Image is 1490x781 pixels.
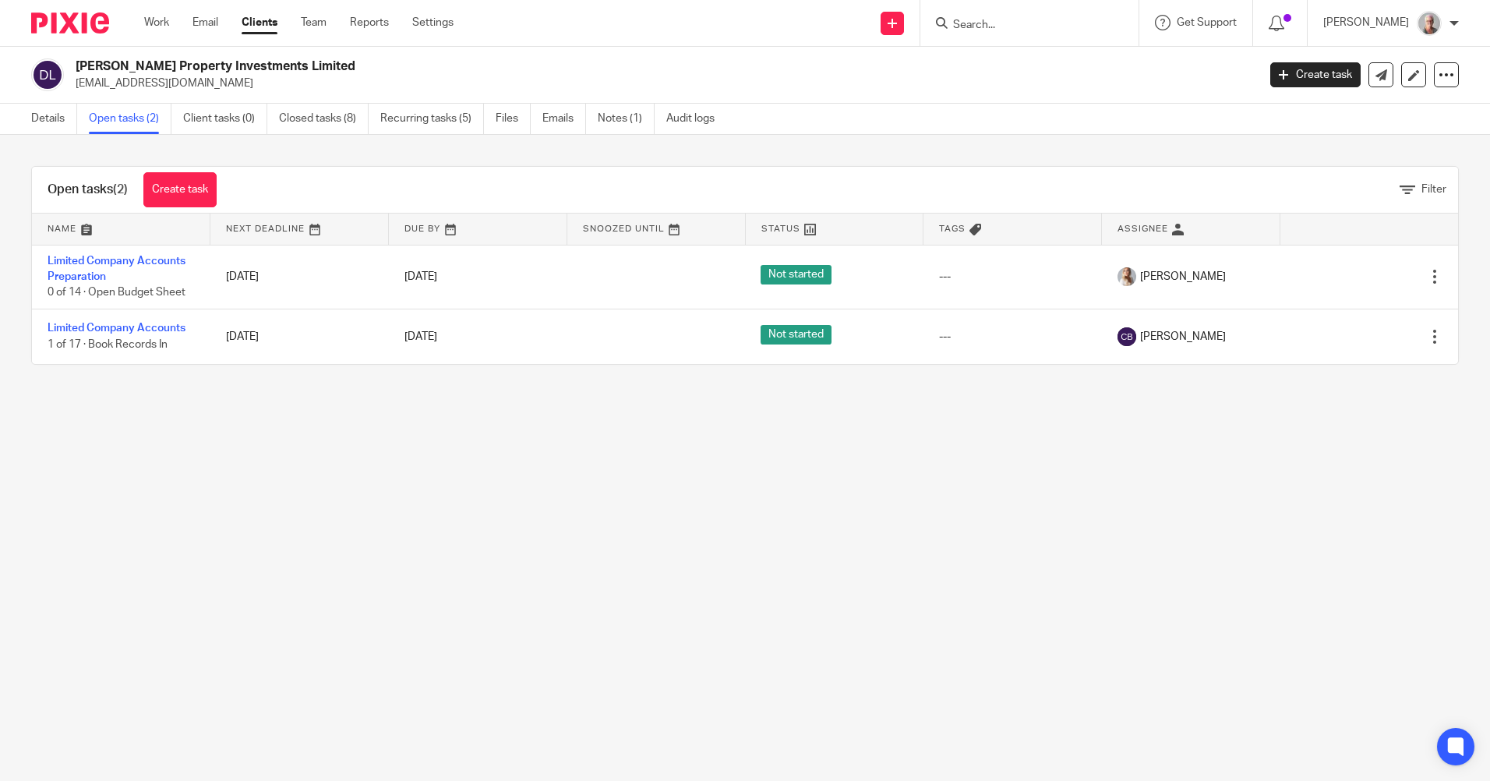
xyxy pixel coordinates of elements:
a: Email [192,15,218,30]
span: 1 of 17 · Book Records In [48,339,168,350]
p: [PERSON_NAME] [1323,15,1409,30]
span: Filter [1421,184,1446,195]
div: --- [939,269,1086,284]
img: KR%20update.jpg [1417,11,1442,36]
a: Work [144,15,169,30]
td: [DATE] [210,309,389,364]
img: Pixie [31,12,109,34]
span: Tags [939,224,966,233]
p: [EMAIL_ADDRESS][DOMAIN_NAME] [76,76,1247,91]
span: Not started [761,265,832,284]
span: Snoozed Until [583,224,665,233]
h1: Open tasks [48,182,128,198]
a: Audit logs [666,104,726,134]
span: [PERSON_NAME] [1140,269,1226,284]
a: Open tasks (2) [89,104,171,134]
a: Reports [350,15,389,30]
input: Search [952,19,1092,33]
span: Get Support [1177,17,1237,28]
a: Team [301,15,327,30]
span: Not started [761,325,832,345]
img: IMG_9968.jpg [1117,267,1136,286]
img: svg%3E [31,58,64,91]
span: [DATE] [404,331,437,342]
span: (2) [113,183,128,196]
a: Clients [242,15,277,30]
td: [DATE] [210,245,389,309]
a: Settings [412,15,454,30]
img: svg%3E [1117,327,1136,346]
a: Emails [542,104,586,134]
a: Files [496,104,531,134]
a: Recurring tasks (5) [380,104,484,134]
span: 0 of 14 · Open Budget Sheet [48,287,185,298]
a: Details [31,104,77,134]
a: Closed tasks (8) [279,104,369,134]
a: Notes (1) [598,104,655,134]
div: --- [939,329,1086,345]
a: Limited Company Accounts Preparation [48,256,185,282]
span: Status [761,224,800,233]
a: Limited Company Accounts [48,323,185,334]
a: Client tasks (0) [183,104,267,134]
a: Create task [1270,62,1361,87]
span: [DATE] [404,271,437,282]
h2: [PERSON_NAME] Property Investments Limited [76,58,1012,75]
a: Create task [143,172,217,207]
span: [PERSON_NAME] [1140,329,1226,345]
